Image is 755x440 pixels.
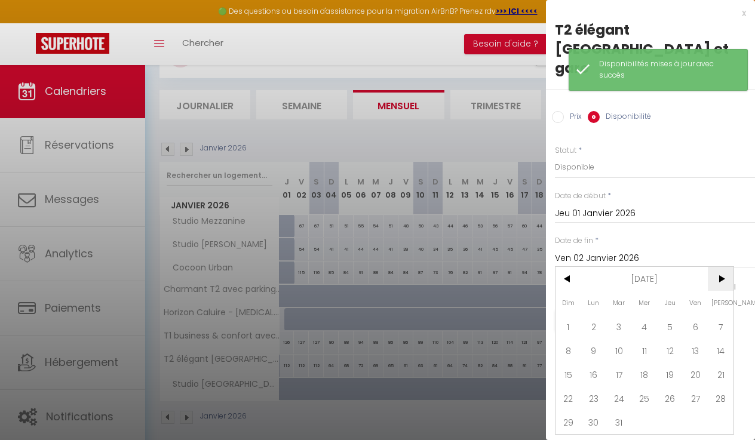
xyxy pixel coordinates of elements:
[581,267,708,291] span: [DATE]
[708,386,733,410] span: 28
[606,291,632,315] span: Mar
[606,362,632,386] span: 17
[555,386,581,410] span: 22
[606,339,632,362] span: 10
[657,339,683,362] span: 12
[657,362,683,386] span: 19
[599,59,735,81] div: Disponibilités mises à jour avec succès
[606,386,632,410] span: 24
[555,20,746,78] div: T2 élégant [GEOGRAPHIC_DATA] et gare
[555,291,581,315] span: Dim
[555,145,576,156] label: Statut
[600,111,651,124] label: Disponibilité
[708,291,733,315] span: [PERSON_NAME]
[683,315,708,339] span: 6
[683,386,708,410] span: 27
[555,190,606,202] label: Date de début
[708,315,733,339] span: 7
[606,315,632,339] span: 3
[683,291,708,315] span: Ven
[581,315,607,339] span: 2
[581,339,607,362] span: 9
[581,362,607,386] span: 16
[632,386,658,410] span: 25
[581,410,607,434] span: 30
[708,267,733,291] span: >
[555,410,581,434] span: 29
[581,386,607,410] span: 23
[555,267,581,291] span: <
[632,291,658,315] span: Mer
[581,291,607,315] span: Lun
[683,362,708,386] span: 20
[657,315,683,339] span: 5
[708,362,733,386] span: 21
[546,6,746,20] div: x
[555,235,593,247] label: Date de fin
[555,339,581,362] span: 8
[606,410,632,434] span: 31
[564,111,582,124] label: Prix
[555,362,581,386] span: 15
[632,362,658,386] span: 18
[657,291,683,315] span: Jeu
[632,339,658,362] span: 11
[632,315,658,339] span: 4
[683,339,708,362] span: 13
[555,315,581,339] span: 1
[708,339,733,362] span: 14
[657,386,683,410] span: 26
